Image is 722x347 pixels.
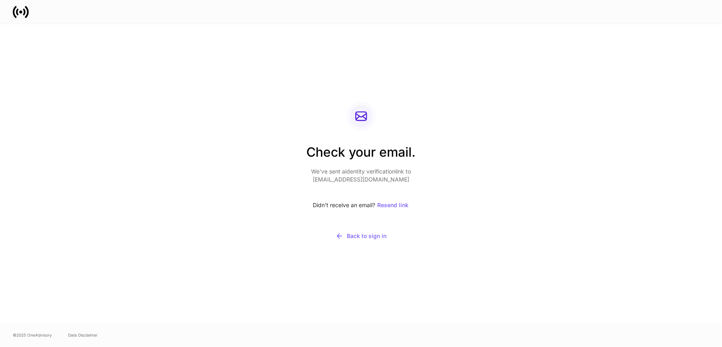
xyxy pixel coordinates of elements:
[306,196,416,214] div: Didn’t receive an email?
[378,202,409,208] div: Resend link
[306,167,416,184] p: We’ve sent a identity verification link to [EMAIL_ADDRESS][DOMAIN_NAME]
[306,227,416,245] button: Back to sign in
[68,332,98,338] a: Data Disclaimer
[306,143,416,167] h2: Check your email.
[13,332,52,338] span: © 2025 OneAdvisory
[336,232,386,240] div: Back to sign in
[377,196,409,214] button: Resend link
